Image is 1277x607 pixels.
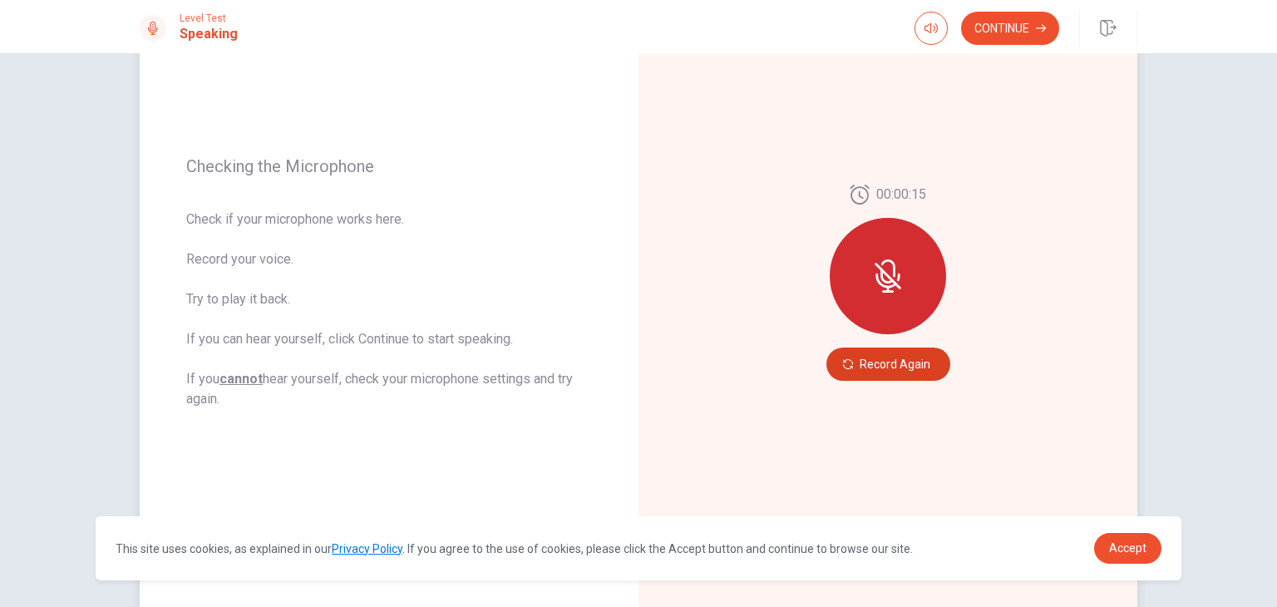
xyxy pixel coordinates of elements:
[961,12,1059,45] button: Continue
[180,24,238,44] h1: Speaking
[180,12,238,24] span: Level Test
[876,185,926,205] span: 00:00:15
[1109,541,1146,555] span: Accept
[116,542,913,555] span: This site uses cookies, as explained in our . If you agree to the use of cookies, please click th...
[219,371,263,387] u: cannot
[1094,533,1161,564] a: dismiss cookie message
[186,156,592,176] span: Checking the Microphone
[186,210,592,409] span: Check if your microphone works here. Record your voice. Try to play it back. If you can hear your...
[332,542,402,555] a: Privacy Policy
[826,348,950,381] button: Record Again
[96,516,1181,580] div: cookieconsent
